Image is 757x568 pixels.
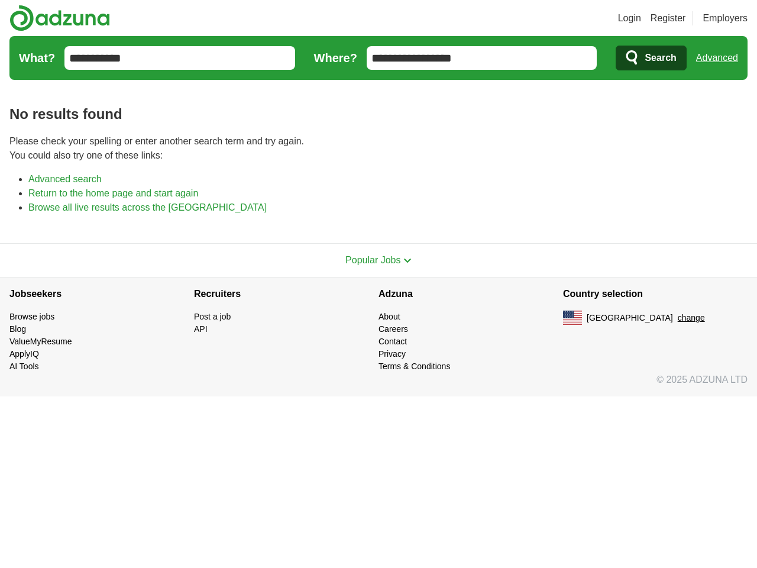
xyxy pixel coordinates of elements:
[28,174,102,184] a: Advanced search
[651,11,686,25] a: Register
[378,324,408,334] a: Careers
[378,337,407,346] a: Contact
[28,188,198,198] a: Return to the home page and start again
[378,362,450,371] a: Terms & Conditions
[9,134,748,163] p: Please check your spelling or enter another search term and try again. You could also try one of ...
[616,46,686,70] button: Search
[345,255,400,265] span: Popular Jobs
[587,312,673,324] span: [GEOGRAPHIC_DATA]
[314,49,357,67] label: Where?
[645,46,676,70] span: Search
[378,349,406,359] a: Privacy
[194,312,231,321] a: Post a job
[696,46,738,70] a: Advanced
[703,11,748,25] a: Employers
[19,49,55,67] label: What?
[378,312,400,321] a: About
[403,258,412,263] img: toggle icon
[618,11,641,25] a: Login
[563,311,582,325] img: US flag
[9,337,72,346] a: ValueMyResume
[28,202,267,212] a: Browse all live results across the [GEOGRAPHIC_DATA]
[9,312,54,321] a: Browse jobs
[678,312,705,324] button: change
[9,104,748,125] h1: No results found
[9,324,26,334] a: Blog
[9,5,110,31] img: Adzuna logo
[9,349,39,359] a: ApplyIQ
[194,324,208,334] a: API
[9,362,39,371] a: AI Tools
[563,277,748,311] h4: Country selection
